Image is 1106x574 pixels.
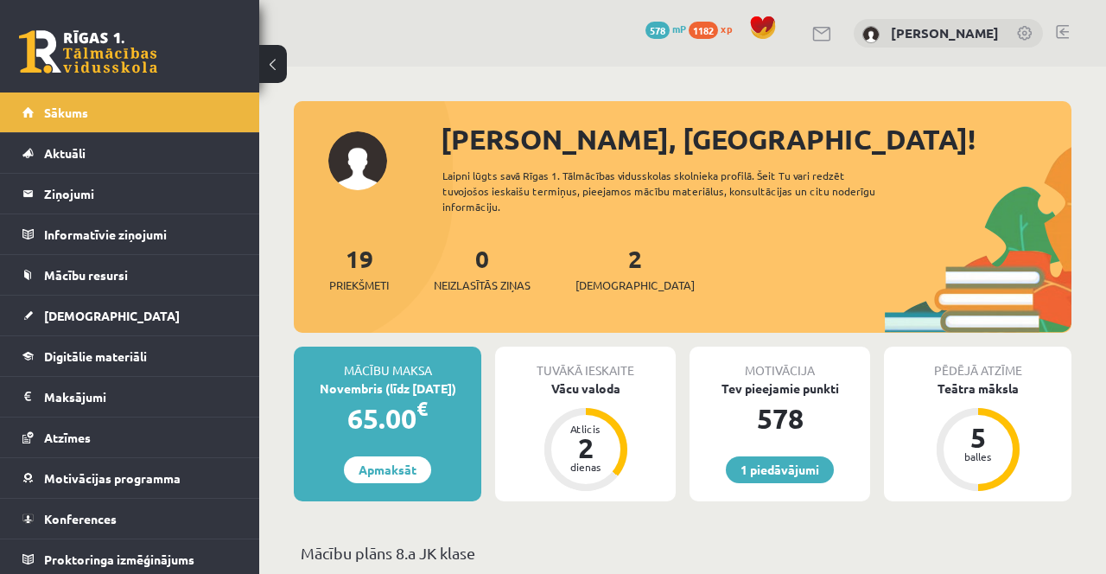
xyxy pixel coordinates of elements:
div: Novembris (līdz [DATE]) [294,379,481,398]
span: [DEMOGRAPHIC_DATA] [575,277,695,294]
a: Vācu valoda Atlicis 2 dienas [495,379,676,494]
span: Atzīmes [44,430,91,445]
a: 0Neizlasītās ziņas [434,243,531,294]
a: 19Priekšmeti [329,243,389,294]
a: Motivācijas programma [22,458,238,498]
div: Pēdējā atzīme [884,347,1071,379]
span: Mācību resursi [44,267,128,283]
div: 2 [560,434,612,462]
div: Mācību maksa [294,347,481,379]
a: Ziņojumi [22,174,238,214]
span: xp [721,22,732,35]
div: 5 [952,424,1004,451]
legend: Informatīvie ziņojumi [44,214,238,254]
a: [DEMOGRAPHIC_DATA] [22,296,238,335]
a: Teātra māksla 5 balles [884,379,1071,494]
a: 1182 xp [689,22,741,35]
p: Mācību plāns 8.a JK klase [301,541,1065,564]
div: Laipni lūgts savā Rīgas 1. Tālmācības vidusskolas skolnieka profilā. Šeit Tu vari redzēt tuvojošo... [442,168,909,214]
a: 1 piedāvājumi [726,456,834,483]
a: Aktuāli [22,133,238,173]
div: [PERSON_NAME], [GEOGRAPHIC_DATA]! [441,118,1071,160]
legend: Maksājumi [44,377,238,417]
img: Luīze Vasiļjeva [862,26,880,43]
span: Neizlasītās ziņas [434,277,531,294]
legend: Ziņojumi [44,174,238,214]
span: Sākums [44,105,88,120]
span: 1182 [689,22,718,39]
span: Proktoringa izmēģinājums [44,552,194,567]
a: [PERSON_NAME] [891,24,999,41]
div: Teātra māksla [884,379,1071,398]
a: Rīgas 1. Tālmācības vidusskola [19,30,157,73]
a: 578 mP [645,22,686,35]
a: Maksājumi [22,377,238,417]
span: Priekšmeti [329,277,389,294]
span: € [416,396,428,421]
span: 578 [645,22,670,39]
div: dienas [560,462,612,472]
div: 65.00 [294,398,481,439]
div: Tuvākā ieskaite [495,347,676,379]
span: [DEMOGRAPHIC_DATA] [44,308,180,323]
div: Tev pieejamie punkti [690,379,870,398]
span: Motivācijas programma [44,470,181,486]
span: Aktuāli [44,145,86,161]
a: Digitālie materiāli [22,336,238,376]
a: Sākums [22,92,238,132]
div: Motivācija [690,347,870,379]
div: 578 [690,398,870,439]
div: balles [952,451,1004,462]
a: Mācību resursi [22,255,238,295]
span: mP [672,22,686,35]
a: Apmaksāt [344,456,431,483]
a: Konferences [22,499,238,539]
div: Vācu valoda [495,379,676,398]
span: Digitālie materiāli [44,348,147,364]
span: Konferences [44,511,117,526]
a: Atzīmes [22,418,238,457]
div: Atlicis [560,424,612,434]
a: Informatīvie ziņojumi [22,214,238,254]
a: 2[DEMOGRAPHIC_DATA] [575,243,695,294]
